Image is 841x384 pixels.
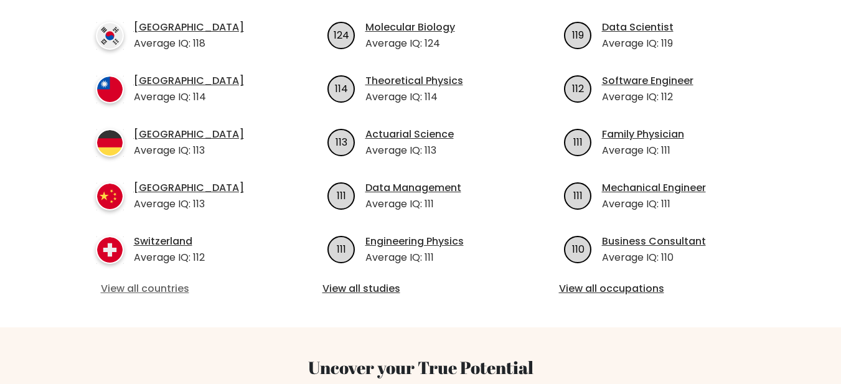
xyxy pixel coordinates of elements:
[365,20,455,35] a: Molecular Biology
[337,241,346,256] text: 111
[96,236,124,264] img: country
[134,36,244,51] p: Average IQ: 118
[365,180,461,195] a: Data Management
[573,188,583,202] text: 111
[365,250,464,265] p: Average IQ: 111
[365,143,454,158] p: Average IQ: 113
[322,281,519,296] a: View all studies
[602,20,674,35] a: Data Scientist
[334,27,349,42] text: 124
[559,281,756,296] a: View all occupations
[365,197,461,212] p: Average IQ: 111
[365,73,463,88] a: Theoretical Physics
[134,250,205,265] p: Average IQ: 112
[96,129,124,157] img: country
[73,357,768,378] h3: Uncover your True Potential
[365,90,463,105] p: Average IQ: 114
[573,134,583,149] text: 111
[101,281,268,296] a: View all countries
[365,127,454,142] a: Actuarial Science
[602,90,693,105] p: Average IQ: 112
[365,36,455,51] p: Average IQ: 124
[602,250,706,265] p: Average IQ: 110
[96,22,124,50] img: country
[134,127,244,142] a: [GEOGRAPHIC_DATA]
[134,234,205,249] a: Switzerland
[602,234,706,249] a: Business Consultant
[572,27,584,42] text: 119
[602,143,684,158] p: Average IQ: 111
[96,75,124,103] img: country
[335,81,348,95] text: 114
[602,180,706,195] a: Mechanical Engineer
[602,197,706,212] p: Average IQ: 111
[365,234,464,249] a: Engineering Physics
[134,90,244,105] p: Average IQ: 114
[572,81,584,95] text: 112
[134,197,244,212] p: Average IQ: 113
[134,20,244,35] a: [GEOGRAPHIC_DATA]
[602,73,693,88] a: Software Engineer
[337,188,346,202] text: 111
[134,180,244,195] a: [GEOGRAPHIC_DATA]
[336,134,347,149] text: 113
[96,182,124,210] img: country
[571,241,584,256] text: 110
[602,127,684,142] a: Family Physician
[602,36,674,51] p: Average IQ: 119
[134,143,244,158] p: Average IQ: 113
[134,73,244,88] a: [GEOGRAPHIC_DATA]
